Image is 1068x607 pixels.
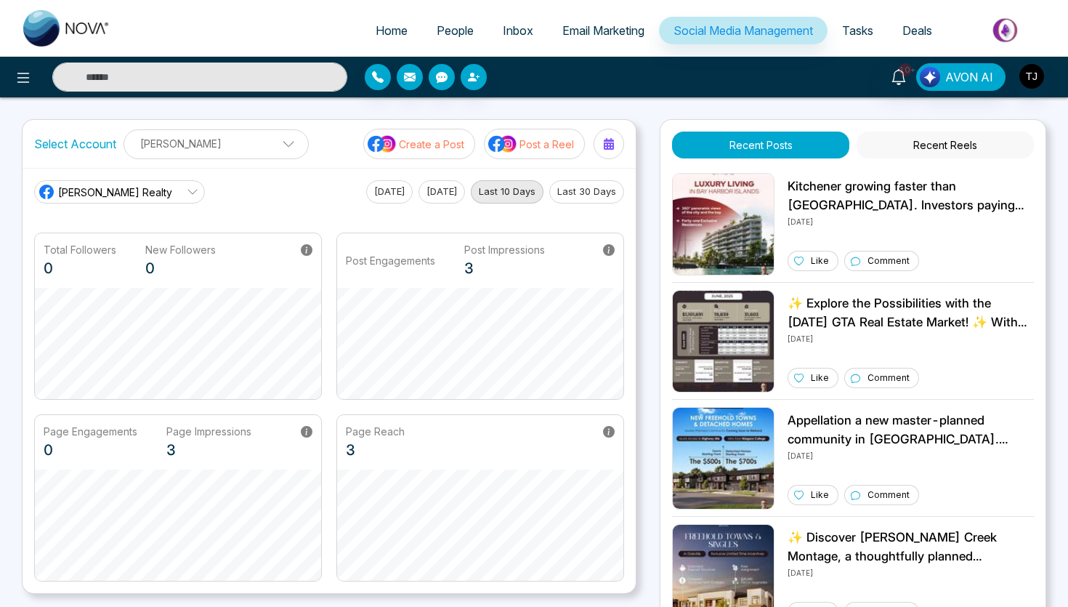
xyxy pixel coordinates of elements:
[488,134,517,153] img: social-media-icon
[811,254,829,268] p: Like
[672,173,774,276] img: Unable to load img.
[166,424,251,439] p: Page Impressions
[867,489,910,502] p: Comment
[368,134,397,153] img: social-media-icon
[23,10,110,47] img: Nova CRM Logo
[672,290,774,393] img: Unable to load img.
[1019,64,1044,89] img: User Avatar
[133,132,299,156] p: [PERSON_NAME]
[954,14,1059,47] img: Market-place.gif
[916,63,1006,91] button: AVON AI
[418,180,465,204] button: [DATE]
[44,242,116,257] p: Total Followers
[562,23,644,38] span: Email Marketing
[399,137,464,152] p: Create a Post
[881,63,916,89] a: 10+
[145,257,216,279] p: 0
[811,371,829,385] p: Like
[363,129,475,159] button: social-media-iconCreate a Post
[145,242,216,257] p: New Followers
[867,254,910,268] p: Comment
[920,67,940,87] img: Lead Flow
[488,17,548,44] a: Inbox
[346,424,405,439] p: Page Reach
[788,411,1034,449] p: Appellation a new master-planned community in [GEOGRAPHIC_DATA]. Ideally situated at [GEOGRAPHIC_...
[672,407,774,510] img: Unable to load img.
[346,439,405,461] p: 3
[471,180,543,204] button: Last 10 Days
[888,17,947,44] a: Deals
[376,23,408,38] span: Home
[422,17,488,44] a: People
[788,214,1034,228] p: [DATE]
[549,180,624,204] button: Last 30 Days
[788,566,1034,579] p: [DATE]
[464,242,545,257] p: Post Impressions
[464,257,545,279] p: 3
[58,185,172,200] span: [PERSON_NAME] Realty
[788,449,1034,462] p: [DATE]
[788,294,1034,331] p: ✨ Explore the Possibilities with the [DATE] GTA Real Estate Market! ✨ With an average selling pri...
[519,137,574,152] p: Post a Reel
[788,331,1034,345] p: [DATE]
[788,528,1034,566] p: ✨ Discover [PERSON_NAME] Creek Montage, a thoughtfully planned community of Freehold Townhomes an...
[788,177,1034,214] p: Kitchener growing faster than [GEOGRAPHIC_DATA]. Investors paying attention. you? 📉 Vacancy rates
[673,23,813,38] span: Social Media Management
[44,439,137,461] p: 0
[484,129,585,159] button: social-media-iconPost a Reel
[503,23,533,38] span: Inbox
[659,17,828,44] a: Social Media Management
[902,23,932,38] span: Deals
[672,132,849,158] button: Recent Posts
[166,439,251,461] p: 3
[899,63,912,76] span: 10+
[361,17,422,44] a: Home
[437,23,474,38] span: People
[828,17,888,44] a: Tasks
[44,424,137,439] p: Page Engagements
[842,23,873,38] span: Tasks
[44,257,116,279] p: 0
[857,132,1034,158] button: Recent Reels
[811,489,829,502] p: Like
[867,371,910,385] p: Comment
[366,180,413,204] button: [DATE]
[548,17,659,44] a: Email Marketing
[945,68,993,86] span: AVON AI
[34,135,116,153] label: Select Account
[346,253,435,268] p: Post Engagements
